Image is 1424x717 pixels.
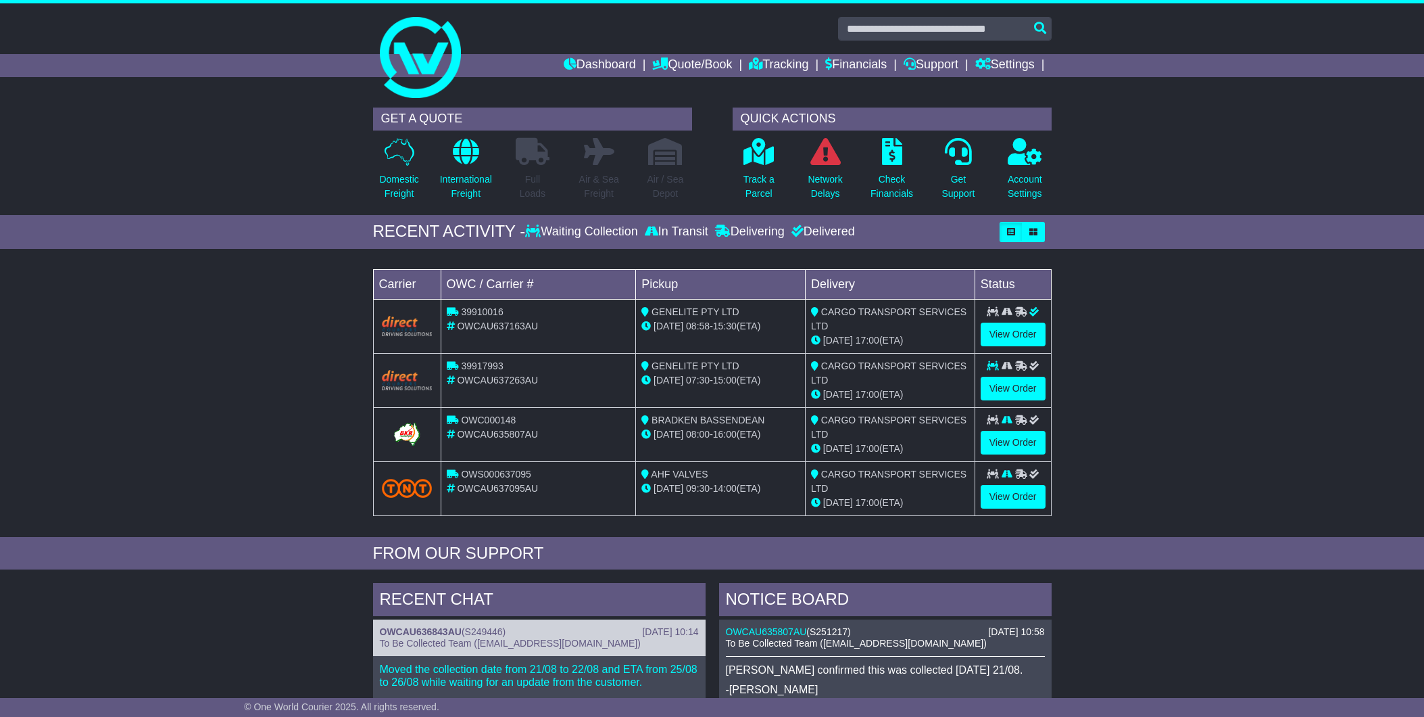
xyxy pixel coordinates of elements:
[380,626,699,638] div: ( )
[975,54,1035,77] a: Settings
[981,323,1046,346] a: View Order
[651,469,708,480] span: AHF VALVES
[811,333,969,348] div: (ETA)
[652,54,732,77] a: Quote/Book
[642,626,698,638] div: [DATE] 10:14
[439,137,493,208] a: InternationalFreight
[441,269,636,299] td: OWC / Carrier #
[391,421,422,448] img: GetCarrierServiceLogo
[726,626,1045,638] div: ( )
[457,321,538,331] span: OWCAU637163AU
[749,54,808,77] a: Tracking
[382,370,433,390] img: Direct.png
[825,54,887,77] a: Financials
[654,375,683,386] span: [DATE]
[811,415,966,440] span: CARGO TRANSPORT SERVICES LTD
[856,497,879,508] span: 17:00
[726,664,1045,676] p: [PERSON_NAME] confirmed this was collected [DATE] 21/08.
[686,429,710,440] span: 08:00
[686,483,710,494] span: 09:30
[652,415,764,425] span: BRADKEN BASSENDEAN
[457,375,538,386] span: OWCAU637263AU
[856,335,879,346] span: 17:00
[461,361,503,371] span: 39917993
[726,683,1045,696] p: -[PERSON_NAME]
[823,443,853,454] span: [DATE]
[380,626,462,637] a: OWCAU636843AU
[461,415,516,425] span: OWC000148
[457,429,538,440] span: OWCAU635807AU
[811,469,966,494] span: CARGO TRANSPORT SERVICES LTD
[579,172,619,201] p: Air & Sea Freight
[733,108,1052,131] div: QUICK ACTIONS
[373,544,1052,563] div: FROM OUR SUPPORT
[686,375,710,386] span: 07:30
[870,137,914,208] a: CheckFinancials
[379,172,418,201] p: Domestic Freight
[373,222,526,241] div: RECENT ACTIVITY -
[641,427,800,442] div: - (ETA)
[726,638,987,649] span: To Be Collected Team ([EMAIL_ADDRESS][DOMAIN_NAME])
[457,483,538,494] span: OWCAU637095AU
[719,583,1052,620] div: NOTICE BOARD
[811,496,969,510] div: (ETA)
[382,316,433,336] img: Direct.png
[743,172,775,201] p: Track a Parcel
[713,429,737,440] span: 16:00
[713,483,737,494] span: 14:00
[823,497,853,508] span: [DATE]
[823,389,853,400] span: [DATE]
[808,172,842,201] p: Network Delays
[811,442,969,456] div: (ETA)
[652,306,739,317] span: GENELITE PTY LTD
[647,172,684,201] p: Air / Sea Depot
[1008,172,1042,201] p: Account Settings
[981,431,1046,455] a: View Order
[380,663,699,715] p: Moved the collection date from 21/08 to 22/08 and ETA from 25/08 to 26/08 while waiting for an up...
[654,429,683,440] span: [DATE]
[941,137,975,208] a: GetSupport
[373,108,692,131] div: GET A QUOTE
[856,443,879,454] span: 17:00
[788,225,855,239] div: Delivered
[975,269,1051,299] td: Status
[807,137,843,208] a: NetworkDelays
[856,389,879,400] span: 17:00
[516,172,549,201] p: Full Loads
[904,54,958,77] a: Support
[811,388,969,402] div: (ETA)
[378,137,419,208] a: DomesticFreight
[636,269,806,299] td: Pickup
[373,583,706,620] div: RECENT CHAT
[380,638,641,649] span: To Be Collected Team ([EMAIL_ADDRESS][DOMAIN_NAME])
[641,225,712,239] div: In Transit
[810,626,848,637] span: S251217
[641,482,800,496] div: - (ETA)
[823,335,853,346] span: [DATE]
[981,485,1046,509] a: View Order
[564,54,636,77] a: Dashboard
[461,306,503,317] span: 39910016
[712,225,788,239] div: Delivering
[654,483,683,494] span: [DATE]
[988,626,1044,638] div: [DATE] 10:58
[743,137,775,208] a: Track aParcel
[244,701,439,712] span: © One World Courier 2025. All rights reserved.
[726,626,807,637] a: OWCAU635807AU
[805,269,975,299] td: Delivery
[465,626,503,637] span: S249446
[811,361,966,386] span: CARGO TRANSPORT SERVICES LTD
[870,172,913,201] p: Check Financials
[461,469,531,480] span: OWS000637095
[1007,137,1043,208] a: AccountSettings
[686,321,710,331] span: 08:58
[641,373,800,388] div: - (ETA)
[382,479,433,497] img: TNT_Domestic.png
[713,375,737,386] span: 15:00
[654,321,683,331] span: [DATE]
[525,225,641,239] div: Waiting Collection
[641,319,800,333] div: - (ETA)
[941,172,975,201] p: Get Support
[981,377,1046,400] a: View Order
[373,269,441,299] td: Carrier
